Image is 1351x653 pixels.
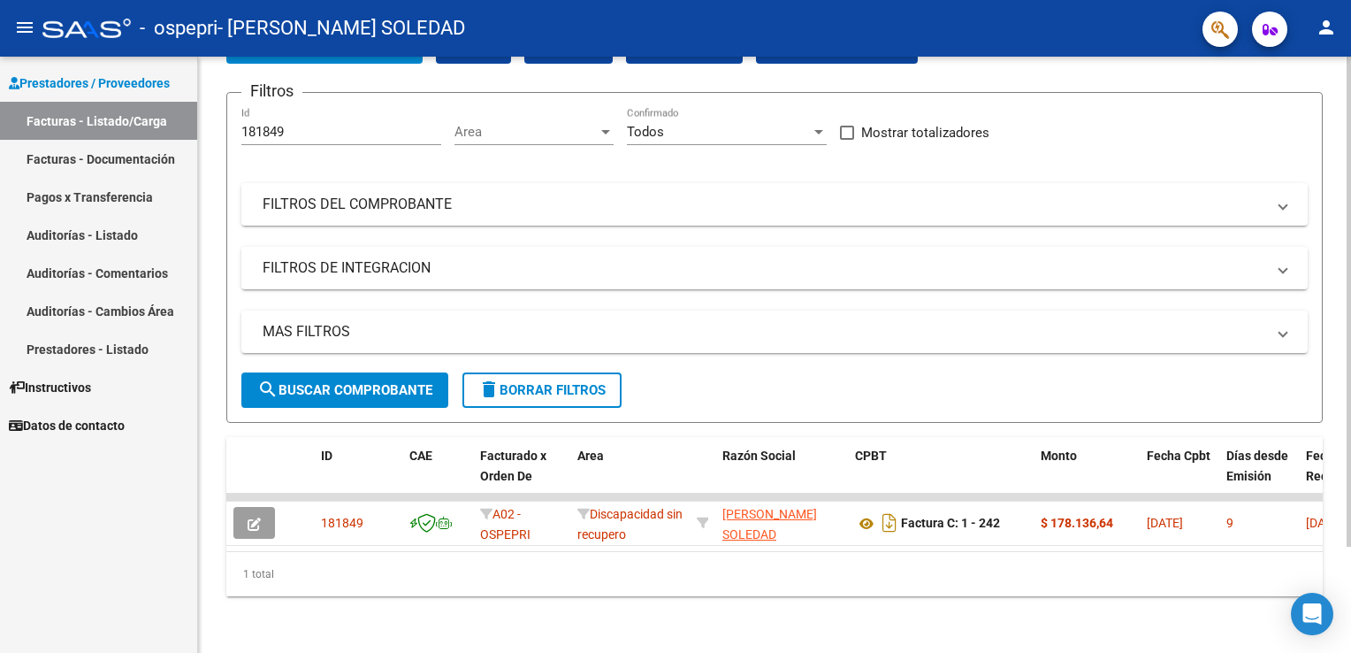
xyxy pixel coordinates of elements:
span: Facturado x Orden De [480,449,546,483]
mat-expansion-panel-header: MAS FILTROS [241,311,1308,353]
span: Razón Social [722,449,796,463]
div: 1 total [226,552,1323,596]
mat-icon: search [257,379,279,400]
datatable-header-cell: Monto [1034,437,1140,515]
mat-expansion-panel-header: FILTROS DE INTEGRACION [241,247,1308,289]
mat-panel-title: FILTROS DEL COMPROBANTE [263,195,1265,214]
span: A02 - OSPEPRI [480,507,530,542]
datatable-header-cell: Fecha Cpbt [1140,437,1219,515]
mat-panel-title: MAS FILTROS [263,322,1265,342]
button: Borrar Filtros [462,373,622,408]
datatable-header-cell: Facturado x Orden De [473,437,570,515]
datatable-header-cell: Días desde Emisión [1219,437,1299,515]
span: Area [454,124,598,140]
i: Descargar documento [878,509,901,537]
button: Buscar Comprobante [241,373,448,408]
span: Monto [1041,449,1077,463]
span: 181849 [321,516,363,530]
span: Días desde Emisión [1226,449,1288,483]
strong: Factura C: 1 - 242 [901,517,1000,531]
datatable-header-cell: ID [314,437,402,515]
span: CAE [409,449,432,463]
div: Open Intercom Messenger [1291,593,1333,635]
span: Discapacidad sin recupero [577,507,683,542]
mat-icon: person [1316,17,1337,38]
span: ID [321,449,332,463]
mat-icon: menu [14,17,35,38]
span: Datos de contacto [9,416,125,435]
span: [PERSON_NAME] SOLEDAD [722,507,817,542]
span: [DATE] [1147,516,1183,530]
span: [DATE] [1306,516,1342,530]
div: 27304037682 [722,504,841,542]
mat-expansion-panel-header: FILTROS DEL COMPROBANTE [241,183,1308,226]
span: Todos [627,124,664,140]
span: Prestadores / Proveedores [9,73,170,93]
span: 9 [1226,516,1233,530]
strong: $ 178.136,64 [1041,516,1113,530]
datatable-header-cell: CAE [402,437,473,515]
mat-panel-title: FILTROS DE INTEGRACION [263,258,1265,278]
datatable-header-cell: CPBT [848,437,1034,515]
span: Mostrar totalizadores [861,122,989,143]
span: CPBT [855,449,887,463]
span: - ospepri [140,9,218,48]
span: Area [577,449,604,463]
span: Instructivos [9,378,91,397]
span: Buscar Comprobante [257,382,432,398]
datatable-header-cell: Area [570,437,690,515]
span: - [PERSON_NAME] SOLEDAD [218,9,465,48]
datatable-header-cell: Razón Social [715,437,848,515]
span: Fecha Cpbt [1147,449,1210,463]
span: Borrar Filtros [478,382,606,398]
h3: Filtros [241,79,302,104]
mat-icon: delete [478,379,500,400]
